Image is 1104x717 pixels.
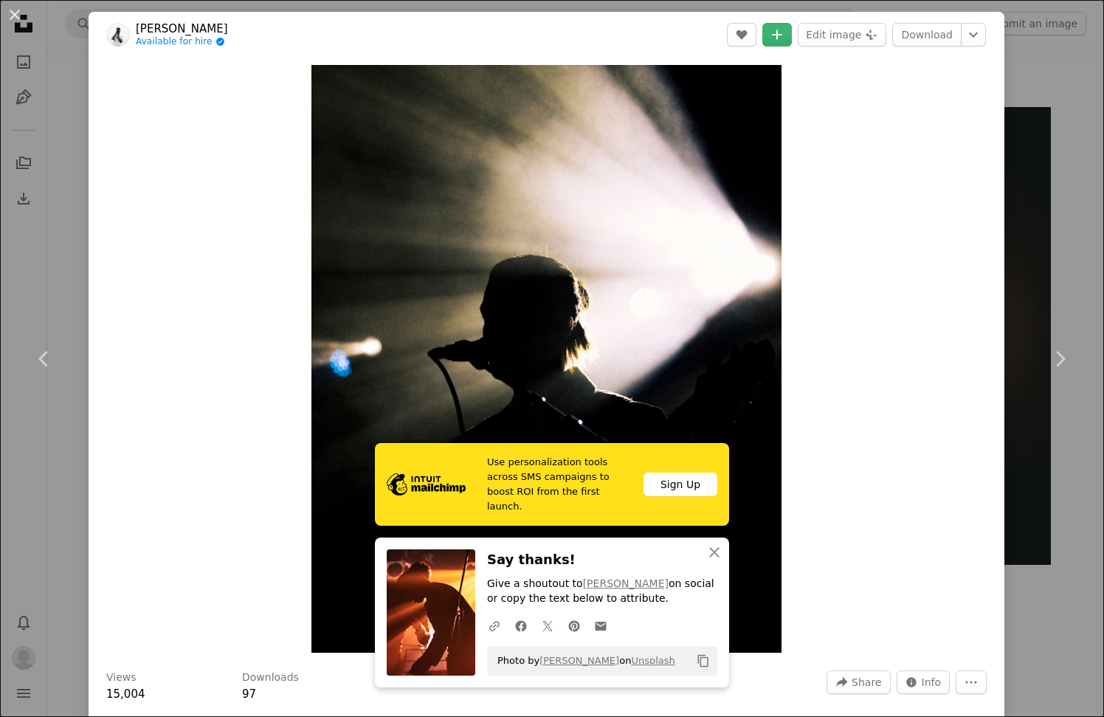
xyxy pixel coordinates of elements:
[539,655,619,666] a: [PERSON_NAME]
[490,649,675,673] span: Photo by on
[561,611,587,640] a: Share on Pinterest
[583,577,669,589] a: [PERSON_NAME]
[922,671,942,693] span: Info
[631,655,675,666] a: Unsplash
[534,611,561,640] a: Share on Twitter
[827,670,890,694] button: Share this image
[106,687,145,701] span: 15,004
[897,670,951,694] button: Stats about this image
[487,455,632,514] span: Use personalization tools across SMS campaigns to boost ROI from the first launch.
[311,65,782,653] img: a person standing in front of a spotlight on a stage
[387,473,466,495] img: file-1690386555781-336d1949dad1image
[242,687,256,701] span: 97
[242,670,299,685] h3: Downloads
[311,65,782,653] button: Zoom in on this image
[1015,288,1104,430] a: Next
[892,23,962,47] a: Download
[852,671,881,693] span: Share
[727,23,756,47] button: Like
[106,23,130,47] img: Go to Parker Coffman's profile
[106,670,137,685] h3: Views
[961,23,986,47] button: Choose download size
[487,549,717,571] h3: Say thanks!
[691,648,716,673] button: Copy to clipboard
[762,23,792,47] button: Add to Collection
[508,611,534,640] a: Share on Facebook
[136,36,228,48] a: Available for hire
[375,443,729,526] a: Use personalization tools across SMS campaigns to boost ROI from the first launch.Sign Up
[644,473,717,496] div: Sign Up
[798,23,886,47] button: Edit image
[587,611,614,640] a: Share over email
[487,577,717,606] p: Give a shoutout to on social or copy the text below to attribute.
[136,21,228,36] a: [PERSON_NAME]
[956,670,987,694] button: More Actions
